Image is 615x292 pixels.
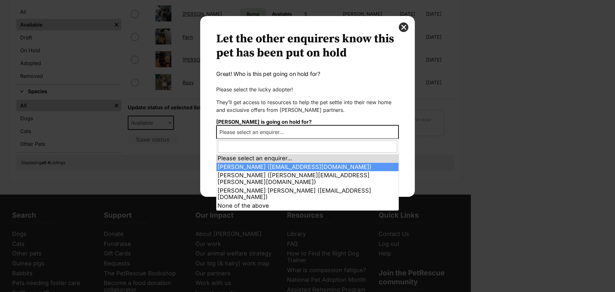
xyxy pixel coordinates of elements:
[216,98,399,114] p: They’ll get access to resources to help the pet settle into their new home and exclusive offers f...
[217,171,398,186] li: [PERSON_NAME] ([PERSON_NAME][EMAIL_ADDRESS][PERSON_NAME][DOMAIN_NAME])
[216,86,399,93] p: Please select the lucky adopter!
[217,202,398,210] li: None of the above
[217,128,291,137] span: Please select an enquirer...
[216,119,312,125] label: [PERSON_NAME] is going on hold for?
[216,70,399,78] p: Great! Who is this pet going on hold for?
[216,125,399,139] span: Please select an enquirer...
[217,187,398,202] li: [PERSON_NAME] [PERSON_NAME] ([EMAIL_ADDRESS][DOMAIN_NAME])
[399,22,408,32] button: close
[217,163,398,171] li: [PERSON_NAME] ([EMAIL_ADDRESS][DOMAIN_NAME])
[217,154,398,163] li: Please select an enquirer...
[216,32,399,60] h2: Let the other enquirers know this pet has been put on hold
